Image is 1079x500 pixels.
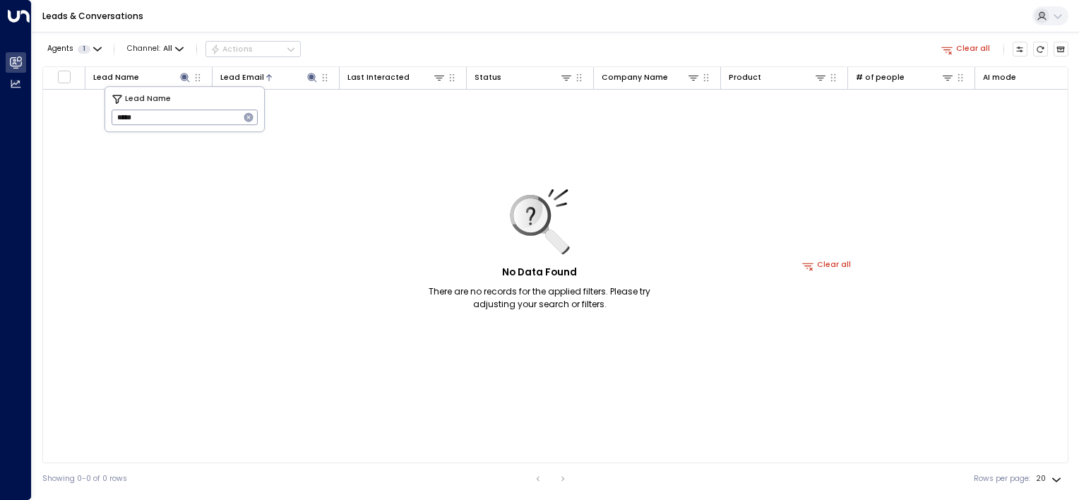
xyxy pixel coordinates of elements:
[502,266,577,280] h5: No Data Found
[42,42,105,56] button: Agents1
[42,10,143,22] a: Leads & Conversations
[937,42,995,56] button: Clear all
[1054,42,1069,57] button: Archived Leads
[1036,470,1064,487] div: 20
[856,71,905,84] div: # of people
[347,71,446,84] div: Last Interacted
[798,258,856,273] button: Clear all
[163,44,172,53] span: All
[78,45,90,54] span: 1
[220,71,264,84] div: Lead Email
[475,71,573,84] div: Status
[123,42,188,56] span: Channel:
[1033,42,1049,57] span: Refresh
[42,473,127,484] div: Showing 0-0 of 0 rows
[602,71,668,84] div: Company Name
[123,42,188,56] button: Channel:All
[529,470,572,487] nav: pagination navigation
[602,71,701,84] div: Company Name
[205,41,301,58] button: Actions
[347,71,410,84] div: Last Interacted
[974,473,1030,484] label: Rows per page:
[407,285,672,311] p: There are no records for the applied filters. Please try adjusting your search or filters.
[729,71,828,84] div: Product
[205,41,301,58] div: Button group with a nested menu
[220,71,319,84] div: Lead Email
[47,45,73,53] span: Agents
[983,71,1016,84] div: AI mode
[475,71,501,84] div: Status
[856,71,955,84] div: # of people
[57,70,71,83] span: Toggle select all
[125,93,171,105] span: Lead Name
[1013,42,1028,57] button: Customize
[93,71,192,84] div: Lead Name
[210,44,254,54] div: Actions
[729,71,761,84] div: Product
[93,71,139,84] div: Lead Name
